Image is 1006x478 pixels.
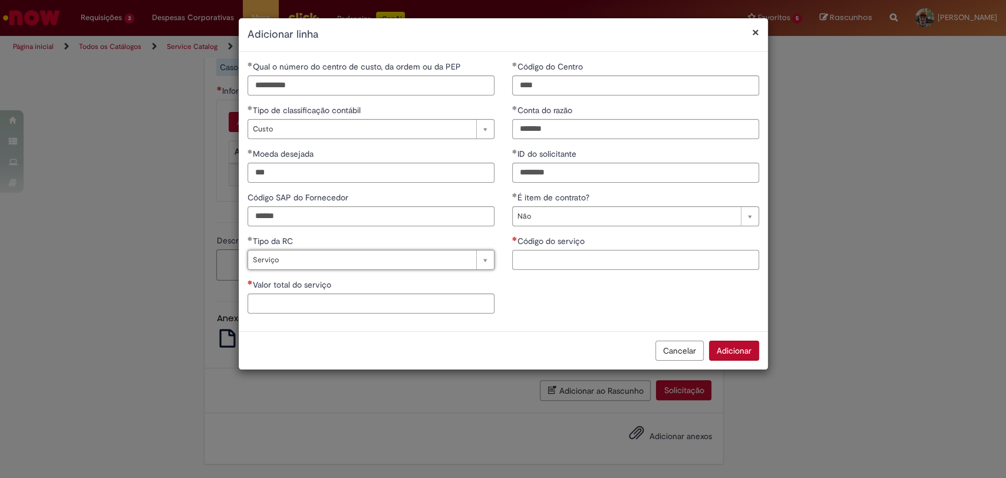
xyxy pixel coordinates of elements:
span: Código do serviço [517,236,587,246]
input: Valor total do serviço [248,294,494,314]
input: Código SAP do Fornecedor [248,206,494,226]
h2: Adicionar linha [248,27,759,42]
input: ID do solicitante [512,163,759,183]
span: Obrigatório Preenchido [248,236,253,241]
span: Tipo de classificação contábil [253,105,363,116]
span: Obrigatório Preenchido [248,106,253,110]
span: Código SAP do Fornecedor [248,192,351,203]
input: Moeda desejada [248,163,494,183]
button: Adicionar [709,341,759,361]
span: É item de contrato? [517,192,592,203]
span: Obrigatório Preenchido [512,193,517,197]
input: Conta do razão [512,119,759,139]
span: Necessários [248,280,253,285]
span: Conta do razão [517,105,575,116]
input: Código do serviço [512,250,759,270]
span: Obrigatório Preenchido [248,149,253,154]
span: Obrigatório Preenchido [248,62,253,67]
span: Tipo da RC [253,236,295,246]
span: Obrigatório Preenchido [512,106,517,110]
span: Código do Centro [517,61,585,72]
span: Obrigatório Preenchido [512,62,517,67]
span: Necessários [512,236,517,241]
span: Custo [253,120,470,139]
span: Serviço [253,250,470,269]
span: Valor total do serviço [253,279,334,290]
span: Obrigatório Preenchido [512,149,517,154]
button: Fechar modal [752,26,759,38]
input: Código do Centro [512,75,759,95]
span: Moeda desejada [253,149,316,159]
span: Qual o número do centro de custo, da ordem ou da PEP [253,61,463,72]
span: Não [517,207,735,226]
input: Qual o número do centro de custo, da ordem ou da PEP [248,75,494,95]
button: Cancelar [655,341,704,361]
span: ID do solicitante [517,149,579,159]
